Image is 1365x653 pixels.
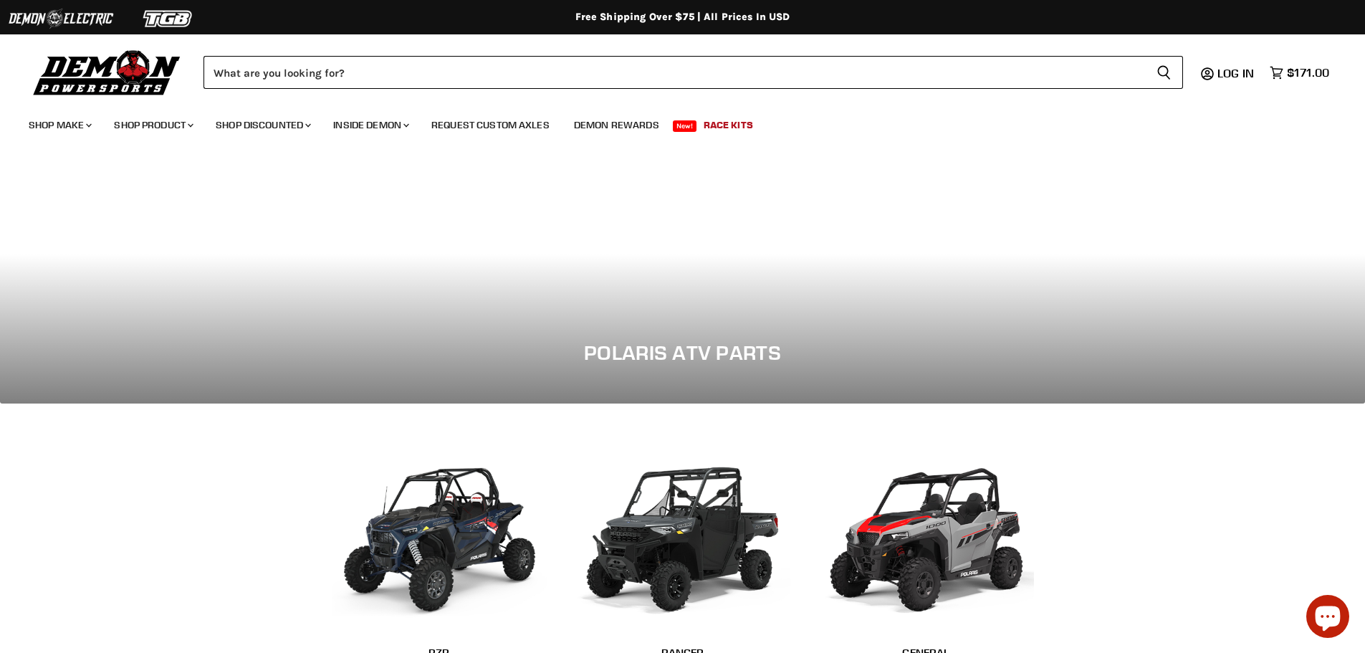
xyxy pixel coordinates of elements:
inbox-online-store-chat: Shopify online store chat [1302,595,1354,642]
button: Search [1145,56,1183,89]
img: Demon Powersports [29,47,186,97]
img: Ranger [575,447,790,626]
h1: Polaris ATV Parts [21,340,1344,365]
input: Search [203,56,1145,89]
img: General [819,447,1034,626]
a: Race Kits [693,110,764,140]
div: Free Shipping Over $75 | All Prices In USD [110,11,1256,24]
span: New! [673,120,697,132]
form: Product [203,56,1183,89]
a: Request Custom Axles [421,110,560,140]
ul: Main menu [18,105,1326,140]
span: Log in [1217,66,1254,80]
img: Demon Electric Logo 2 [7,5,115,32]
a: $171.00 [1263,62,1336,83]
a: Log in [1211,67,1263,80]
a: Shop Discounted [205,110,320,140]
img: TGB Logo 2 [115,5,222,32]
a: Shop Product [103,110,202,140]
a: Demon Rewards [563,110,670,140]
a: Inside Demon [322,110,418,140]
img: RZR [332,447,547,626]
span: $171.00 [1287,66,1329,80]
a: Shop Make [18,110,100,140]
